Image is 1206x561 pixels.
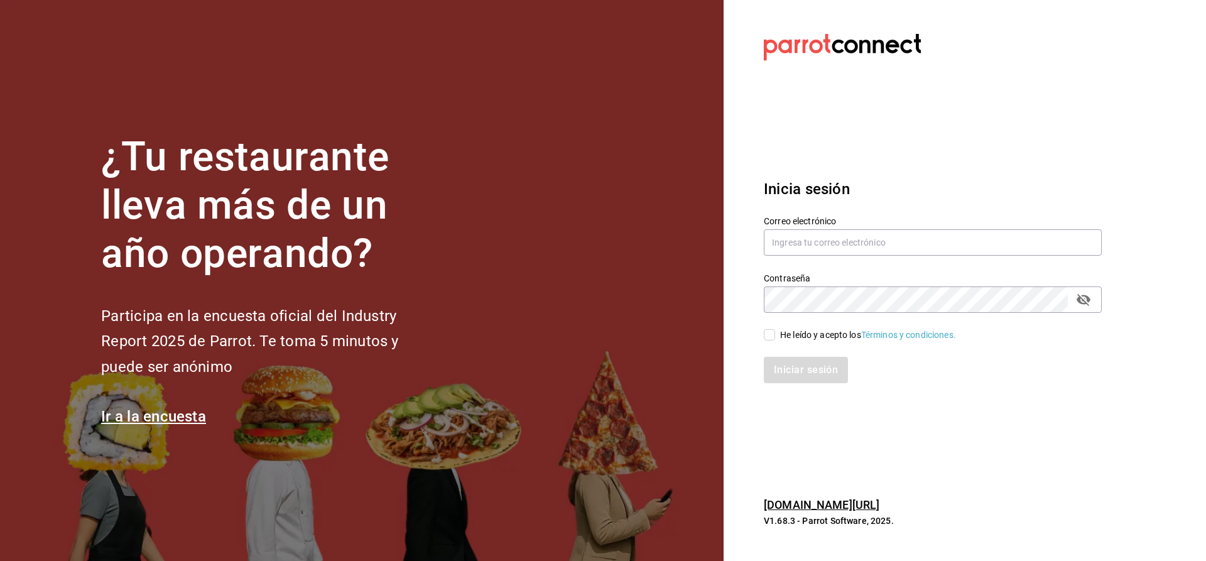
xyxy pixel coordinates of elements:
[764,498,879,511] a: [DOMAIN_NAME][URL]
[780,329,956,342] div: He leído y acepto los
[101,408,206,425] a: Ir a la encuesta
[764,274,1102,283] label: Contraseña
[764,515,1102,527] p: V1.68.3 - Parrot Software, 2025.
[861,330,956,340] a: Términos y condiciones.
[101,303,440,380] h2: Participa en la encuesta oficial del Industry Report 2025 de Parrot. Te toma 5 minutos y puede se...
[764,178,1102,200] h3: Inicia sesión
[764,217,1102,226] label: Correo electrónico
[101,133,440,278] h1: ¿Tu restaurante lleva más de un año operando?
[1073,289,1094,310] button: passwordField
[764,229,1102,256] input: Ingresa tu correo electrónico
